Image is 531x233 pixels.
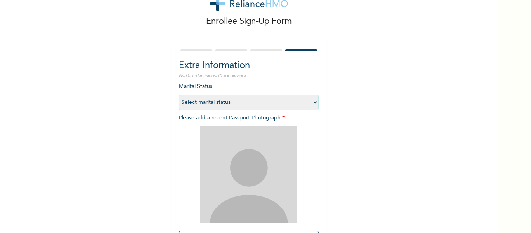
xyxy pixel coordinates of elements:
p: NOTE: Fields marked (*) are required [179,73,319,79]
p: Enrollee Sign-Up Form [206,15,292,28]
span: Marital Status : [179,84,319,105]
h2: Extra Information [179,59,319,73]
img: Crop [200,126,297,223]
